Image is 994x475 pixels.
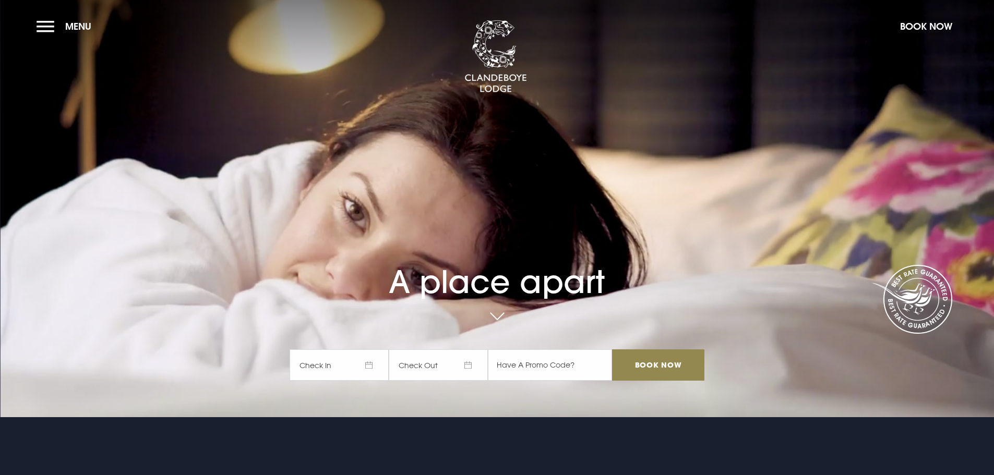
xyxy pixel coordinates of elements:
span: Check Out [389,349,488,381]
h1: A place apart [290,234,704,300]
input: Book Now [612,349,704,381]
button: Book Now [895,15,957,38]
span: Check In [290,349,389,381]
span: Menu [65,20,91,32]
button: Menu [37,15,97,38]
input: Have A Promo Code? [488,349,612,381]
img: Clandeboye Lodge [464,20,527,93]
